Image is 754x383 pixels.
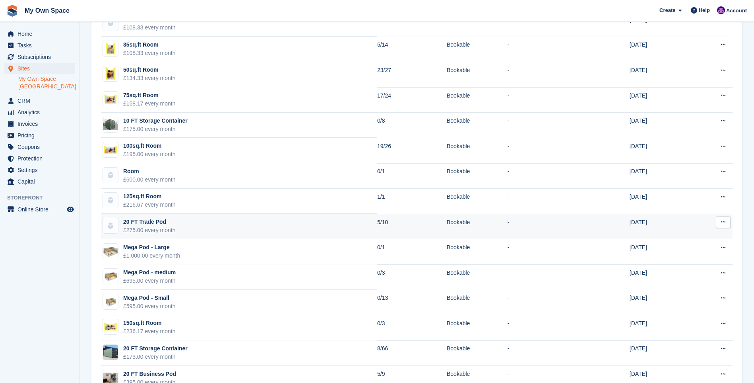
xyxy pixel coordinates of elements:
[66,205,75,214] a: Preview store
[123,117,188,125] div: 10 FT Storage Container
[508,290,585,315] td: -
[377,113,447,138] td: 0/8
[447,113,508,138] td: Bookable
[123,218,176,226] div: 20 FT Trade Pod
[377,340,447,366] td: 8/66
[377,163,447,189] td: 0/1
[659,6,675,14] span: Create
[4,118,75,129] a: menu
[123,344,188,353] div: 20 FT Storage Container
[630,340,689,366] td: [DATE]
[123,294,176,302] div: Mega Pod - Small
[4,28,75,39] a: menu
[377,189,447,214] td: 1/1
[103,345,118,360] img: CSS_Pricing_20ftContainer_683x683.jpg
[123,142,176,150] div: 100sq.ft Room
[377,290,447,315] td: 0/13
[508,214,585,239] td: -
[103,41,118,56] img: 35sqft_storage_room-front-3.png
[447,138,508,163] td: Bookable
[508,62,585,88] td: -
[377,264,447,290] td: 0/3
[508,189,585,214] td: -
[4,51,75,63] a: menu
[377,214,447,239] td: 5/10
[123,91,176,100] div: 75sq.ft Room
[630,87,689,113] td: [DATE]
[17,118,65,129] span: Invoices
[123,252,180,260] div: £1,000.00 every month
[17,153,65,164] span: Protection
[726,7,747,15] span: Account
[447,11,508,37] td: Hidden
[508,340,585,366] td: -
[447,340,508,366] td: Bookable
[377,239,447,265] td: 0/1
[630,315,689,341] td: [DATE]
[377,11,447,37] td: 0/0
[123,243,180,252] div: Mega Pod - Large
[447,37,508,62] td: Bookable
[103,244,118,259] img: extra%20large%20storage.png
[699,6,710,14] span: Help
[508,163,585,189] td: -
[4,107,75,118] a: menu
[17,130,65,141] span: Pricing
[630,189,689,214] td: [DATE]
[123,74,176,82] div: £134.33 every month
[17,176,65,187] span: Capital
[717,6,725,14] img: Megan Angel
[123,49,176,57] div: £108.33 every month
[123,302,176,311] div: £595.00 every month
[103,193,118,208] img: blank-unit-type-icon-ffbac7b88ba66c5e286b0e438baccc4b9c83835d4c34f86887a83fc20ec27e7b.svg
[508,264,585,290] td: -
[123,226,176,234] div: £275.00 every month
[17,141,65,152] span: Coupons
[123,370,176,378] div: 20 FT Business Pod
[17,164,65,176] span: Settings
[630,163,689,189] td: [DATE]
[7,194,79,202] span: Storefront
[447,264,508,290] td: Bookable
[447,62,508,88] td: Bookable
[4,95,75,106] a: menu
[508,315,585,341] td: -
[103,294,118,309] img: medium%20storage.png
[447,163,508,189] td: Bookable
[123,353,188,361] div: £173.00 every month
[6,5,18,17] img: stora-icon-8386f47178a22dfd0bd8f6a31ec36ba5ce8667c1dd55bd0f319d3a0aa187defe.svg
[17,95,65,106] span: CRM
[17,204,65,215] span: Online Store
[4,141,75,152] a: menu
[630,138,689,163] td: [DATE]
[630,290,689,315] td: [DATE]
[123,167,176,176] div: Room
[508,37,585,62] td: -
[123,201,176,209] div: £216.67 every month
[377,138,447,163] td: 19/26
[447,214,508,239] td: Bookable
[508,113,585,138] td: -
[103,269,118,284] img: large%20storage.png
[630,264,689,290] td: [DATE]
[123,150,176,158] div: £195.00 every month
[447,315,508,341] td: Bookable
[4,176,75,187] a: menu
[123,66,176,74] div: 50sq.ft Room
[508,11,585,37] td: -
[4,164,75,176] a: menu
[123,277,176,285] div: £695.00 every month
[630,214,689,239] td: [DATE]
[377,87,447,113] td: 17/24
[123,41,176,49] div: 35sq.ft Room
[103,168,118,183] img: blank-unit-type-icon-ffbac7b88ba66c5e286b0e438baccc4b9c83835d4c34f86887a83fc20ec27e7b.svg
[17,63,65,74] span: Sites
[630,113,689,138] td: [DATE]
[103,16,118,31] img: blank-unit-type-icon-ffbac7b88ba66c5e286b0e438baccc4b9c83835d4c34f86887a83fc20ec27e7b.svg
[18,75,75,90] a: My Own Space - [GEOGRAPHIC_DATA]
[447,189,508,214] td: Bookable
[4,40,75,51] a: menu
[103,218,118,233] img: blank-unit-type-icon-ffbac7b88ba66c5e286b0e438baccc4b9c83835d4c34f86887a83fc20ec27e7b.svg
[508,239,585,265] td: -
[630,62,689,88] td: [DATE]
